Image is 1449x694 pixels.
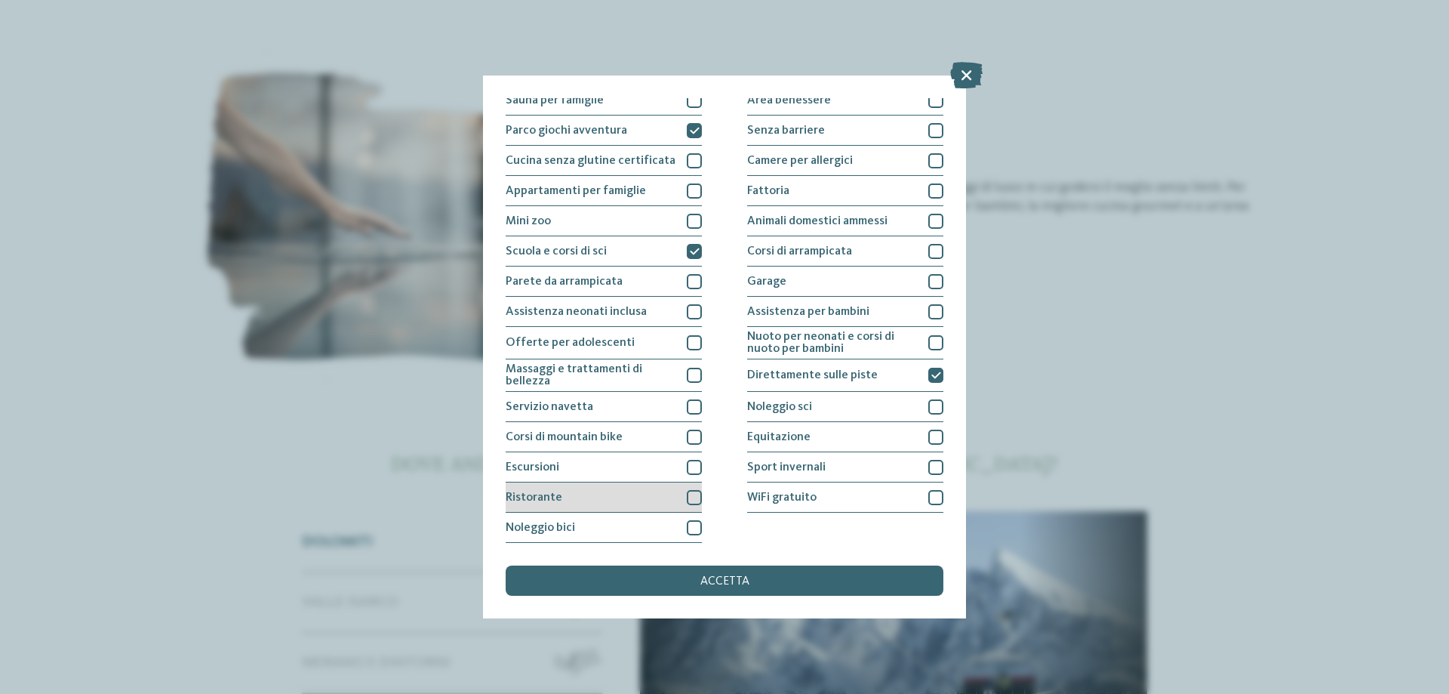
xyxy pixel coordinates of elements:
span: Massaggi e trattamenti di bellezza [506,363,675,387]
span: Ristorante [506,492,562,504]
span: accetta [700,575,749,588]
span: Appartamenti per famiglie [506,185,646,197]
span: Parco giochi avventura [506,125,627,137]
span: Mini zoo [506,215,551,227]
span: Cucina senza glutine certificata [506,155,675,167]
span: Garage [747,276,786,288]
span: Parete da arrampicata [506,276,623,288]
span: Sport invernali [747,461,826,473]
span: Escursioni [506,461,559,473]
span: Offerte per adolescenti [506,337,635,349]
span: Servizio navetta [506,401,593,413]
span: Camere per allergici [747,155,853,167]
span: Scuola e corsi di sci [506,245,607,258]
span: Corsi di arrampicata [747,245,852,258]
span: Corsi di mountain bike [506,431,623,443]
span: Equitazione [747,431,811,443]
span: Fattoria [747,185,789,197]
span: Sauna per famiglie [506,94,604,106]
span: WiFi gratuito [747,492,817,504]
span: Senza barriere [747,125,825,137]
span: Noleggio bici [506,522,575,534]
span: Assistenza neonati inclusa [506,306,647,318]
span: Nuoto per neonati e corsi di nuoto per bambini [747,331,917,355]
span: Assistenza per bambini [747,306,869,318]
span: Direttamente sulle piste [747,369,878,381]
span: Animali domestici ammessi [747,215,888,227]
span: Area benessere [747,94,831,106]
span: Noleggio sci [747,401,812,413]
